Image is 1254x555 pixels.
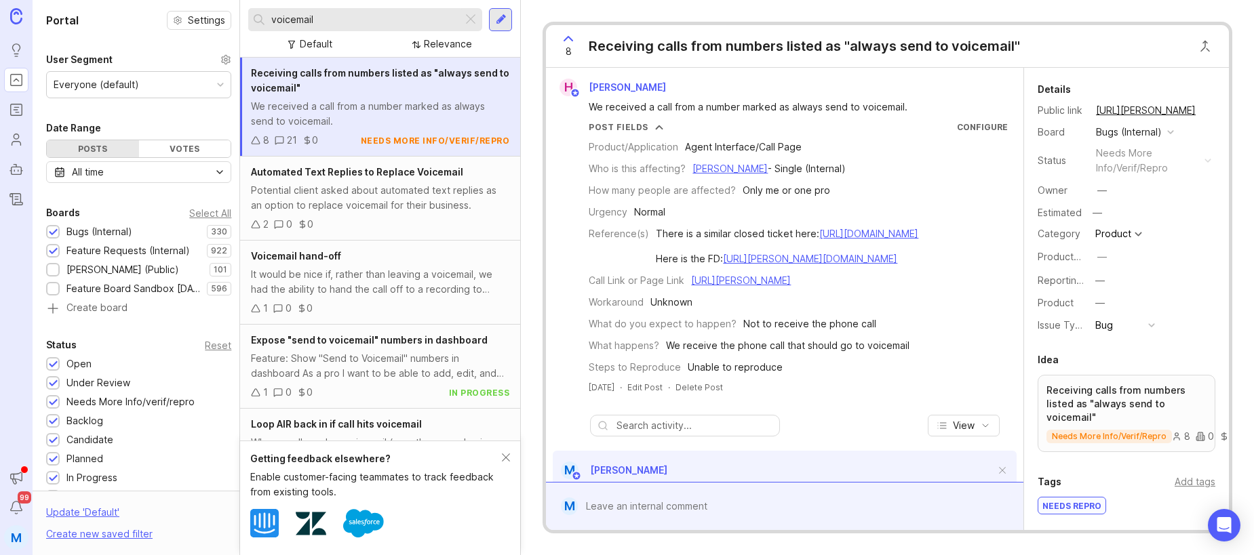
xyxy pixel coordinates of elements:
div: Tags [1038,474,1061,490]
button: M [4,525,28,550]
a: Ideas [4,38,28,62]
label: ProductboardID [1038,251,1110,262]
span: Receiving calls from numbers listed as "always send to voicemail" [251,67,509,94]
div: Default [300,37,332,52]
a: Expose "send to voicemail" numbers in dashboardFeature: Show "Send to Voicemail" numbers in dashb... [240,325,520,409]
a: [URL][PERSON_NAME][DOMAIN_NAME] [723,253,897,264]
div: 0 [307,385,313,400]
svg: toggle icon [209,167,231,178]
div: M [561,497,578,515]
div: Backlog [66,413,103,428]
button: Post Fields [589,121,663,133]
img: Zendesk logo [296,508,326,539]
div: · [620,382,622,393]
div: Open [66,356,92,371]
div: 0 [286,385,292,400]
span: Automated Text Replies to Replace Voicemail [251,166,463,178]
p: needs more info/verif/repro [1052,431,1167,442]
div: Add tags [1175,474,1215,489]
div: Relevance [424,37,472,52]
div: Status [46,337,77,353]
div: Product/Application [589,140,678,155]
div: Open Intercom Messenger [1208,509,1240,541]
div: 8 [1172,432,1190,441]
a: [PERSON_NAME] [692,163,768,174]
span: 99 [18,491,31,503]
span: [PERSON_NAME] [589,81,666,93]
div: 1 [263,301,268,316]
div: Posts [47,140,139,157]
div: Category [1038,226,1085,241]
div: Date Range [46,120,101,136]
div: When a call reaches voicemail (e.g., the pro or business doesn't answer), instead of ending the c... [251,435,509,465]
div: Receiving calls from numbers listed as "always send to voicemail" [589,37,1020,56]
div: Planned [66,451,103,466]
a: Roadmaps [4,98,28,122]
label: Issue Type [1038,319,1087,331]
h1: Portal [46,12,79,28]
div: 2 [263,217,269,232]
div: NEEDS REPRO [1038,497,1105,514]
div: - Single (Internal) [692,161,846,176]
a: Portal [4,68,28,92]
div: 0 [1196,432,1214,441]
a: Create board [46,303,231,315]
p: 596 [211,283,227,294]
label: Product [1038,297,1074,308]
div: 0 [307,217,313,232]
div: [PERSON_NAME] (Public) [66,262,179,277]
div: M [561,461,579,479]
div: Feature: Show "Send to Voicemail" numbers in dashboard As a pro I want to be able to add, edit, a... [251,351,509,381]
a: Settings [167,11,231,30]
div: Update ' Default ' [46,505,119,527]
div: · [668,382,670,393]
div: — [1097,249,1107,264]
div: We received a call from a number marked as always send to voicemail. [589,100,996,115]
a: Voicemail hand-offIt would be nice if, rather than leaving a voicemail, we had the ability to han... [240,241,520,325]
div: needs more info/verif/repro [1096,146,1199,176]
a: Loop AIR back in if call hits voicemailWhen a call reaches voicemail (e.g., the pro or business d... [240,409,520,493]
div: 8 [263,133,269,148]
div: There is a similar closed ticket here: [656,226,918,241]
div: H [560,79,577,96]
div: Potential client asked about automated text replies as an option to replace voicemail for their b... [251,183,509,213]
div: It would be nice if, rather than leaving a voicemail, we had the ability to hand the call off to ... [251,267,509,297]
button: Notifications [4,495,28,520]
div: How many people are affected? [589,183,736,198]
input: Search... [271,12,457,27]
label: Reporting Team [1038,274,1110,286]
a: Users [4,127,28,152]
img: Intercom logo [250,509,279,537]
div: Reference(s) [589,226,649,241]
a: M[PERSON_NAME] [553,461,667,479]
div: We received a call from a number marked as always send to voicemail. [251,99,509,129]
div: Delete Post [675,382,723,393]
div: Public link [1038,103,1085,118]
a: Autopilot [4,157,28,182]
button: Announcements [4,466,28,490]
div: Workaround [589,295,644,310]
div: Bugs (Internal) [66,224,132,239]
div: Owner [1038,183,1085,198]
div: Edit Post [627,382,663,393]
div: Board [1038,125,1085,140]
div: Post Fields [589,121,648,133]
div: What do you expect to happen? [589,316,737,331]
div: Call Link or Page Link [589,273,684,288]
p: Receiving calls from numbers listed as "always send to voicemail" [1046,384,1207,424]
button: ProductboardID [1093,248,1111,266]
div: Everyone (default) [54,77,139,92]
a: Changelog [4,187,28,211]
div: Feature Board Sandbox [DATE] [66,281,200,296]
a: [DATE] [589,382,614,393]
img: Canny Home [10,8,22,24]
div: Candidate [66,432,113,447]
a: Receiving calls from numbers listed as "always send to voicemail"We received a call from a number... [240,58,520,157]
div: Status [1038,153,1085,168]
a: Receiving calls from numbers listed as "always send to voicemail"needs more info/verif/repro800 [1038,375,1215,452]
div: In Progress [66,470,117,485]
div: 1 [263,385,268,400]
img: member badge [570,88,581,98]
div: 21 [287,133,297,148]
